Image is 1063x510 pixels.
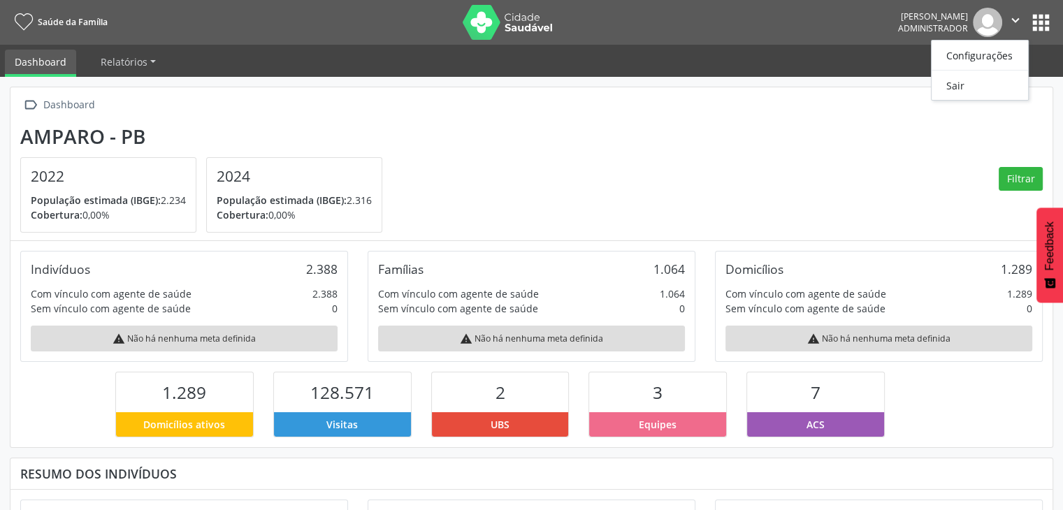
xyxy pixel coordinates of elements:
button: Filtrar [999,167,1043,191]
span: Cobertura: [217,208,268,221]
span: 3 [653,381,663,404]
span: Visitas [326,417,358,432]
span: UBS [491,417,509,432]
button:  [1002,8,1029,37]
span: 2 [496,381,505,404]
div: Não há nenhuma meta definida [31,326,338,351]
a: Sair [932,75,1028,95]
span: Relatórios [101,55,147,68]
span: ACS [807,417,825,432]
span: 1.289 [162,381,206,404]
h4: 2022 [31,168,186,185]
div: Famílias [378,261,424,277]
span: 128.571 [310,381,374,404]
span: Equipes [639,417,677,432]
button: Feedback - Mostrar pesquisa [1036,207,1063,303]
div: Dashboard [41,95,97,115]
p: 0,00% [31,207,186,222]
a: Configurações [932,45,1028,65]
div: 2.388 [306,261,338,277]
span: População estimada (IBGE): [31,194,161,207]
a: Saúde da Família [10,10,108,34]
ul:  [931,40,1029,101]
i: warning [113,333,125,345]
a: Relatórios [91,50,166,74]
div: 0 [1027,301,1032,316]
span: Administrador [898,22,968,34]
div: 1.289 [1001,261,1032,277]
span: Saúde da Família [38,16,108,28]
span: 7 [811,381,820,404]
span: Domicílios ativos [143,417,225,432]
p: 2.316 [217,193,372,207]
div: [PERSON_NAME] [898,10,968,22]
span: Feedback [1043,221,1056,270]
div: Com vínculo com agente de saúde [378,286,539,301]
div: Não há nenhuma meta definida [378,326,685,351]
span: População estimada (IBGE): [217,194,347,207]
div: 2.388 [312,286,338,301]
div: 1.064 [653,261,685,277]
div: Sem vínculo com agente de saúde [31,301,191,316]
a:  Dashboard [20,95,97,115]
div: 0 [679,301,685,316]
i:  [1008,13,1023,28]
div: Resumo dos indivíduos [20,466,1043,481]
div: 1.064 [660,286,685,301]
div: Com vínculo com agente de saúde [31,286,191,301]
div: Indivíduos [31,261,90,277]
i: warning [807,333,820,345]
div: 1.289 [1007,286,1032,301]
img: img [973,8,1002,37]
div: Domicílios [725,261,783,277]
h4: 2024 [217,168,372,185]
p: 2.234 [31,193,186,207]
a: Dashboard [5,50,76,77]
button: apps [1029,10,1053,35]
div: Com vínculo com agente de saúde [725,286,886,301]
p: 0,00% [217,207,372,222]
i: warning [460,333,472,345]
span: Cobertura: [31,208,82,221]
div: Sem vínculo com agente de saúde [378,301,538,316]
div: Sem vínculo com agente de saúde [725,301,885,316]
i:  [20,95,41,115]
div: 0 [332,301,338,316]
div: Não há nenhuma meta definida [725,326,1032,351]
div: Amparo - PB [20,125,392,148]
